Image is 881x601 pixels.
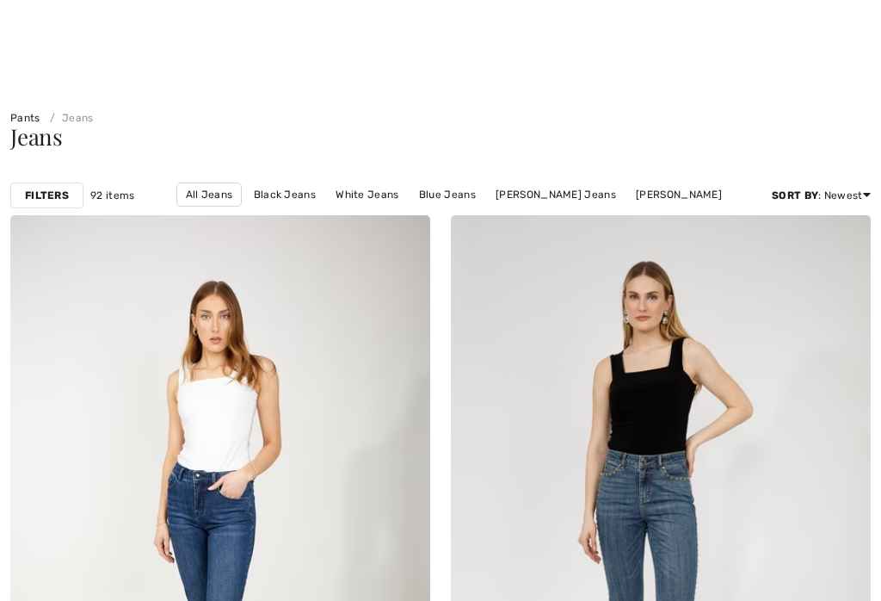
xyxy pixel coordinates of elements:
span: Jeans [10,121,63,152]
a: Black Jeans [245,183,324,206]
a: [PERSON_NAME] [627,183,730,206]
a: Blue Jeans [410,183,484,206]
a: [PERSON_NAME] Jeans [487,183,625,206]
span: 92 items [90,188,134,203]
div: : Newest [772,188,871,203]
a: Straight Fit [475,207,551,229]
a: All Jeans [176,183,243,207]
a: Wide Fit [415,207,472,229]
a: Jeans [43,112,94,124]
strong: Filters [25,188,69,203]
a: White Jeans [327,183,407,206]
a: Pants [10,112,40,124]
strong: Sort By [772,189,818,201]
a: Slim Fit [356,207,411,229]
